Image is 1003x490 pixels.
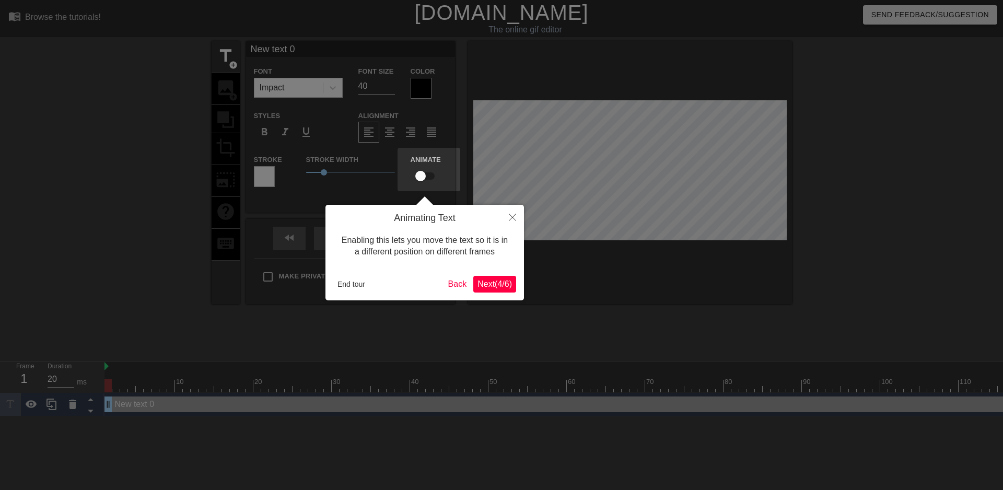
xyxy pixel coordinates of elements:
[501,205,524,229] button: Close
[333,276,369,292] button: End tour
[333,213,516,224] h4: Animating Text
[444,276,471,293] button: Back
[333,224,516,269] div: Enabling this lets you move the text so it is in a different position on different frames
[473,276,516,293] button: Next
[477,279,512,288] span: Next ( 4 / 6 )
